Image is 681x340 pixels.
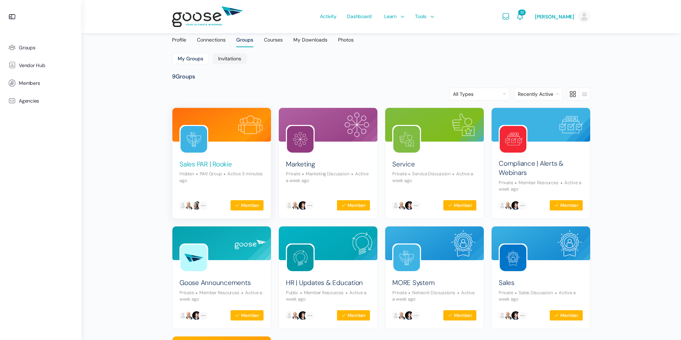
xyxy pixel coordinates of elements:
[646,306,681,340] iframe: Chat Widget
[287,126,314,153] img: Group logo of Marketing
[236,28,253,45] a: Groups
[194,171,222,177] span: PAR Group
[393,245,420,271] img: Group logo of MORE System
[178,311,188,320] img: Mattison ONeal
[192,311,201,320] img: Vanessa Davis
[179,290,262,302] p: Active a week ago
[19,45,35,51] span: Groups
[230,200,264,211] button: Member
[511,201,521,210] img: Vanessa Davis
[286,171,300,177] span: Private
[264,28,283,46] a: Courses
[392,171,473,183] p: Active a week ago
[398,201,408,210] img: Kevin Trokey
[549,200,583,211] button: Member
[236,37,253,47] div: Groups
[284,201,294,210] img: Mattison ONeal
[406,171,450,177] span: Service Discussion
[4,39,78,56] a: Groups
[337,310,370,321] button: Member
[279,226,377,260] img: Group cover image
[279,108,377,142] img: Group cover image
[499,290,576,302] p: Active a week ago
[181,126,207,153] img: Group logo of Sales PAR | Rookie
[19,80,40,86] span: Members
[391,311,401,320] img: Mattison ONeal
[497,201,507,210] img: Mattison ONeal
[499,290,513,296] span: Private
[172,53,591,66] nav: Sub Menu
[443,310,477,321] button: Member
[392,290,406,296] span: Private
[338,28,354,46] a: Photos
[392,278,434,288] a: MORE System
[212,53,247,64] a: Invitations
[4,92,78,110] a: Agencies
[300,171,349,177] span: Marketing Discussion
[197,28,226,46] a: Connections
[264,37,283,47] div: Courses
[185,201,195,210] img: Kevin Trokey
[179,290,194,296] span: Private
[181,245,207,271] img: Group logo of Goose Announcements
[172,73,591,81] div: Groups
[172,28,591,45] nav: Primary menu
[398,311,408,320] img: Kevin Trokey
[393,126,420,153] img: Group logo of Service
[337,200,370,211] button: Member
[513,180,558,186] span: Member Resources
[499,180,513,186] span: Private
[4,56,78,74] a: Vendor Hub
[549,310,583,321] button: Member
[511,311,521,320] img: Vanessa Davis
[385,108,484,142] img: Group cover image
[172,108,271,142] img: Group cover image
[286,290,298,296] span: Public
[172,53,209,64] a: My Groups
[499,180,581,192] p: Active a week ago
[19,98,39,104] span: Agencies
[392,171,406,177] span: Private
[392,290,475,302] p: Active a week ago
[392,160,415,169] a: Service
[293,28,327,46] a: My Downloads
[19,62,45,68] span: Vendor Hub
[513,290,553,296] span: Sales Discussion
[535,13,574,20] span: [PERSON_NAME]
[443,200,477,211] button: Member
[179,171,194,177] span: Hidden
[179,171,263,183] p: Active 3 minutes ago
[284,311,294,320] img: Mattison ONeal
[404,311,414,320] img: Vanessa Davis
[497,311,507,320] img: Mattison ONeal
[504,311,514,320] img: Kevin Trokey
[492,108,590,142] img: Group cover image
[499,159,583,178] a: Compliance | Alerts & Webinars
[192,201,201,210] img: Wendy Keneipp
[338,37,354,47] div: Photos
[172,73,176,80] span: 9
[404,201,414,210] img: Vanessa Davis
[179,278,250,288] a: Goose Announcements
[287,245,314,271] img: Group logo of HR | Updates & Education
[298,201,308,210] img: Vanessa Davis
[291,311,301,320] img: Kevin Trokey
[291,201,301,210] img: Kevin Trokey
[504,201,514,210] img: Kevin Trokey
[298,290,344,296] span: Member Resources
[500,245,526,271] img: Group logo of Sales
[385,226,484,260] img: Group cover image
[286,160,315,169] a: Marketing
[197,37,226,47] div: Connections
[499,278,514,288] a: Sales
[518,10,526,15] span: 22
[194,290,239,296] span: Member Resources
[230,310,264,321] button: Member
[293,37,327,47] div: My Downloads
[179,160,232,169] a: Sales PAR | Rookie
[172,28,186,46] a: Profile
[185,311,195,320] img: Kevin Trokey
[172,37,186,47] div: Profile
[286,290,366,302] p: Active a week ago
